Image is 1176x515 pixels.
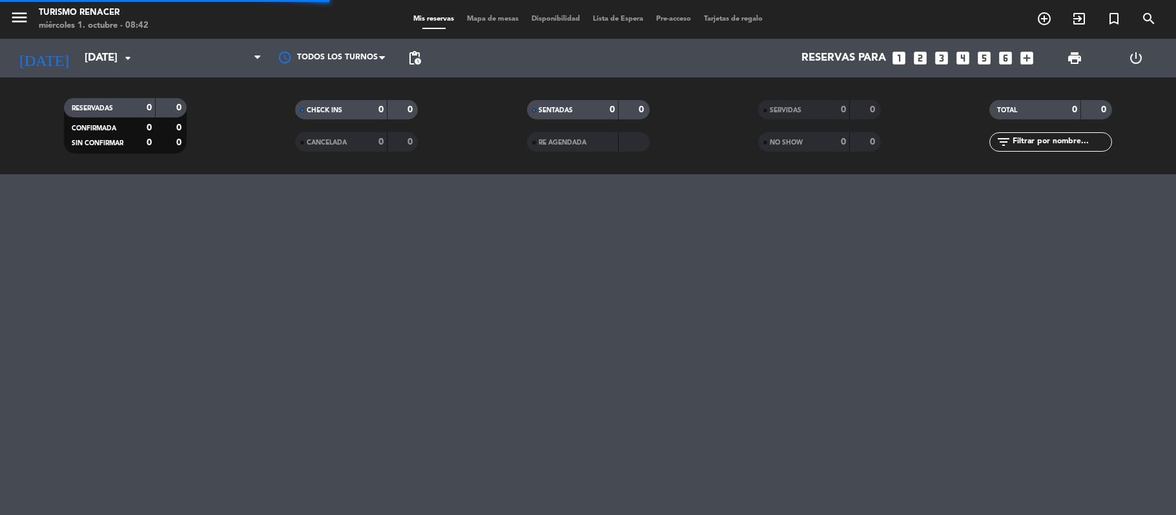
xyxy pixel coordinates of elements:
[912,50,929,66] i: looks_two
[770,107,801,114] span: SERVIDAS
[176,103,184,112] strong: 0
[1105,39,1166,77] div: LOG OUT
[407,105,415,114] strong: 0
[307,139,347,146] span: CANCELADA
[407,137,415,146] strong: 0
[407,50,422,66] span: pending_actions
[770,139,803,146] span: NO SHOW
[147,103,152,112] strong: 0
[539,107,573,114] span: SENTADAS
[1128,50,1144,66] i: power_settings_new
[996,134,1011,150] i: filter_list
[841,137,846,146] strong: 0
[39,19,149,32] div: miércoles 1. octubre - 08:42
[1067,50,1082,66] span: print
[72,105,113,112] span: RESERVADAS
[1101,105,1109,114] strong: 0
[176,123,184,132] strong: 0
[1071,11,1087,26] i: exit_to_app
[610,105,615,114] strong: 0
[697,15,769,23] span: Tarjetas de regalo
[176,138,184,147] strong: 0
[525,15,586,23] span: Disponibilidad
[407,15,460,23] span: Mis reservas
[10,8,29,32] button: menu
[39,6,149,19] div: Turismo Renacer
[10,44,78,72] i: [DATE]
[997,107,1017,114] span: TOTAL
[801,52,886,65] span: Reservas para
[147,123,152,132] strong: 0
[1072,105,1077,114] strong: 0
[1011,135,1111,149] input: Filtrar por nombre...
[954,50,971,66] i: looks_4
[147,138,152,147] strong: 0
[841,105,846,114] strong: 0
[1037,11,1052,26] i: add_circle_outline
[976,50,993,66] i: looks_5
[378,105,384,114] strong: 0
[120,50,136,66] i: arrow_drop_down
[586,15,650,23] span: Lista de Espera
[539,139,586,146] span: RE AGENDADA
[870,105,878,114] strong: 0
[10,8,29,27] i: menu
[72,140,123,146] span: SIN CONFIRMAR
[997,50,1014,66] i: looks_6
[891,50,907,66] i: looks_one
[378,137,384,146] strong: 0
[870,137,878,146] strong: 0
[1106,11,1122,26] i: turned_in_not
[307,107,342,114] span: CHECK INS
[460,15,525,23] span: Mapa de mesas
[650,15,697,23] span: Pre-acceso
[639,105,646,114] strong: 0
[1141,11,1157,26] i: search
[1018,50,1035,66] i: add_box
[933,50,950,66] i: looks_3
[72,125,116,132] span: CONFIRMADA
